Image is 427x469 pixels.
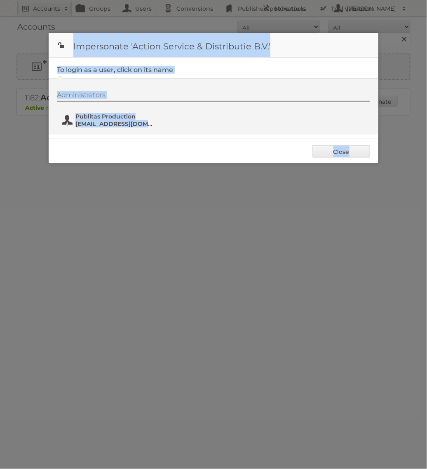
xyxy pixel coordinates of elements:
button: Publitas Production [EMAIL_ADDRESS][DOMAIN_NAME] [61,112,158,128]
span: Publitas Production [75,113,155,120]
a: Close [312,145,370,158]
span: [EMAIL_ADDRESS][DOMAIN_NAME] [75,120,155,128]
div: Administrators [57,91,370,102]
legend: To login as a user, click on its name [57,66,173,74]
h1: Impersonate 'Action Service & Distributie B.V.' [49,33,378,58]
